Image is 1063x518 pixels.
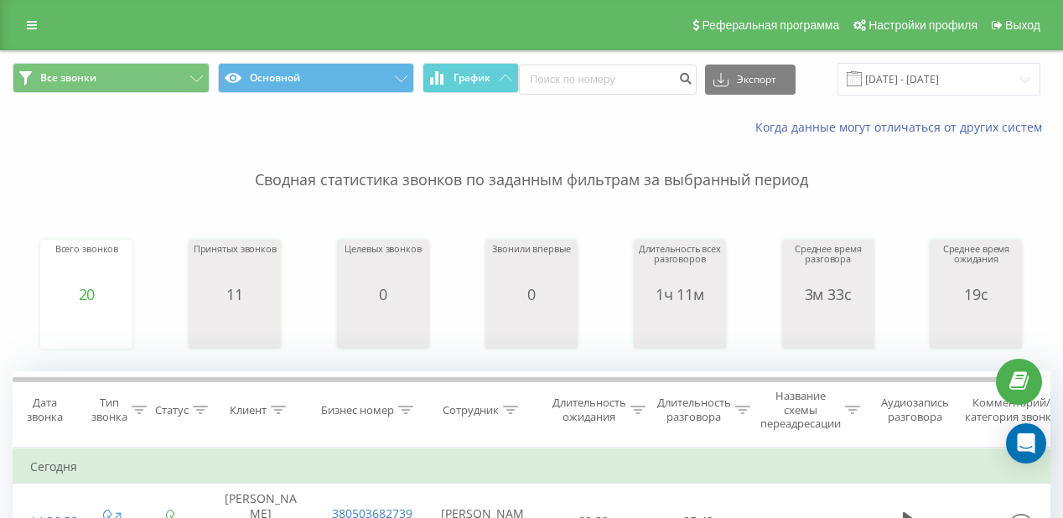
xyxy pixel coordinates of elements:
div: Статус [155,403,189,417]
div: Длительность всех разговоров [638,244,722,286]
div: Бизнес номер [321,403,394,417]
div: Название схемы переадресации [760,389,841,432]
div: 1ч 11м [638,286,722,303]
button: Основной [218,63,415,93]
span: Реферальная программа [702,18,839,32]
div: Open Intercom Messenger [1006,423,1046,464]
a: Когда данные могут отличаться от других систем [755,119,1050,135]
button: Экспорт [705,65,796,95]
div: Комментарий/категория звонка [962,396,1060,425]
span: Выход [1005,18,1040,32]
span: График [454,72,490,84]
div: 0 [492,286,570,303]
div: Среднее время ожидания [934,244,1018,286]
div: Клиент [230,403,267,417]
div: 0 [345,286,421,303]
div: 11 [194,286,277,303]
div: 3м 33с [786,286,870,303]
div: Принятых звонков [194,244,277,286]
div: 19с [934,286,1018,303]
div: Длительность ожидания [552,396,626,425]
div: Тип звонка [91,396,127,425]
div: Сотрудник [443,403,499,417]
span: Настройки профиля [869,18,977,32]
span: Все звонки [40,71,96,85]
div: Всего звонков [55,244,119,286]
div: Аудиозапись разговора [874,396,956,425]
div: 20 [55,286,119,303]
div: Звонили впервые [492,244,570,286]
button: Все звонки [13,63,210,93]
div: Целевых звонков [345,244,421,286]
div: Дата звонка [13,396,75,425]
div: Среднее время разговора [786,244,870,286]
input: Поиск по номеру [519,65,697,95]
button: График [423,63,519,93]
div: Длительность разговора [657,396,731,425]
p: Сводная статистика звонков по заданным фильтрам за выбранный период [13,136,1050,191]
